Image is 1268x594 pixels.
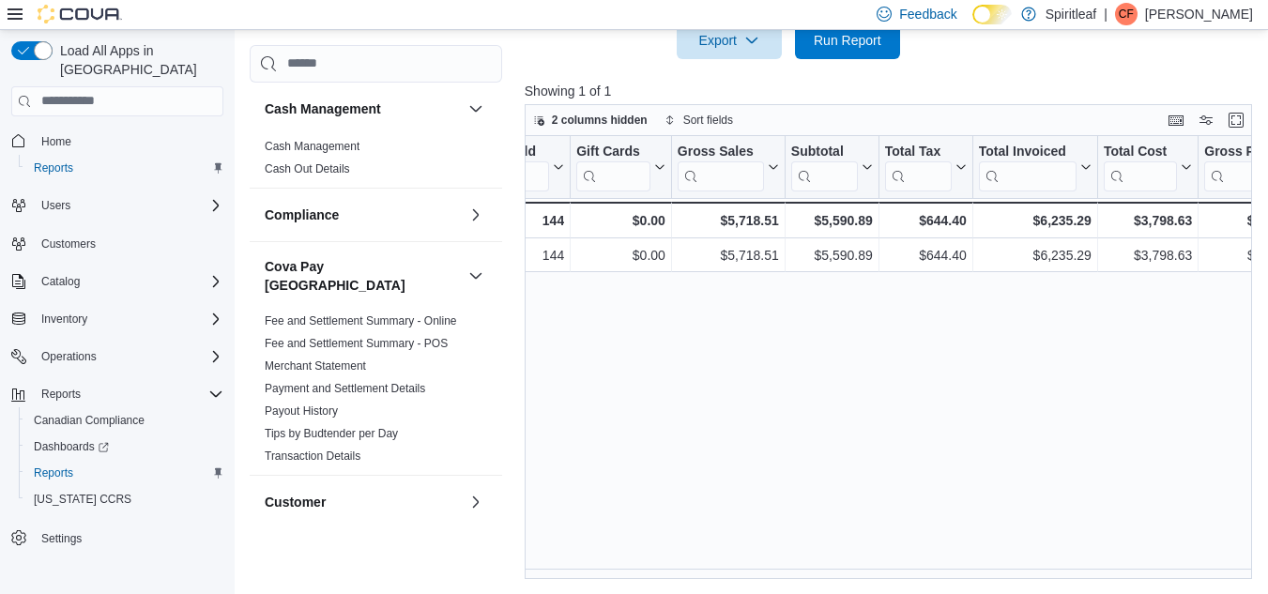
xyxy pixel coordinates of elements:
span: Settings [34,525,223,549]
a: Dashboards [26,435,116,458]
a: Reports [26,462,81,484]
a: Customers [34,233,103,255]
div: Gross Sales [678,143,764,190]
span: Operations [41,349,97,364]
span: Users [41,198,70,213]
span: Sort fields [683,113,733,128]
span: Reports [26,462,223,484]
div: Total Cost [1104,143,1177,160]
div: Subtotal [791,143,858,160]
div: Total Tax [885,143,952,160]
div: $644.40 [885,244,967,267]
div: Subtotal [791,143,858,190]
div: 144 [482,209,564,232]
div: $644.40 [885,209,967,232]
span: Payout History [265,403,338,418]
img: Cova [38,5,122,23]
span: Customers [41,236,96,251]
button: Canadian Compliance [19,407,231,434]
button: Inventory [4,306,231,332]
span: Dashboards [26,435,223,458]
input: Dark Mode [972,5,1012,24]
div: Net Sold [482,143,549,160]
span: Reports [34,383,223,405]
div: $3,798.63 [1104,209,1192,232]
span: Catalog [34,270,223,293]
button: Keyboard shortcuts [1165,109,1187,131]
a: [US_STATE] CCRS [26,488,139,510]
button: Operations [4,343,231,370]
div: Net Sold [482,143,549,190]
button: Settings [4,524,231,551]
button: Run Report [795,22,900,59]
span: Payment and Settlement Details [265,380,425,395]
span: Fee and Settlement Summary - POS [265,335,448,350]
span: Cash Management [265,138,359,153]
span: Settings [41,531,82,546]
button: Cova Pay [GEOGRAPHIC_DATA] [465,264,487,286]
span: Home [34,129,223,153]
div: Gift Cards [576,143,650,160]
span: Users [34,194,223,217]
div: $3,798.63 [1104,244,1192,267]
a: Canadian Compliance [26,409,152,432]
button: Total Cost [1104,143,1192,190]
span: Reports [34,465,73,480]
span: Reports [41,387,81,402]
span: Cash Out Details [265,160,350,175]
button: Home [4,128,231,155]
button: Customer [465,490,487,512]
div: $0.00 [576,244,665,267]
a: Fee and Settlement Summary - POS [265,336,448,349]
a: Fee and Settlement Summary - Online [265,313,457,327]
div: Total Cost [1104,143,1177,190]
span: Merchant Statement [265,358,366,373]
button: Sort fields [657,109,741,131]
a: Tips by Budtender per Day [265,426,398,439]
button: Compliance [265,205,461,223]
span: Reports [26,157,223,179]
button: Gross Sales [678,143,779,190]
span: Feedback [899,5,956,23]
span: Fee and Settlement Summary - Online [265,312,457,327]
div: Total Invoiced [979,143,1077,160]
button: Compliance [465,203,487,225]
button: Cova Pay [GEOGRAPHIC_DATA] [265,256,461,294]
h3: Compliance [265,205,339,223]
button: Reports [34,383,88,405]
div: Cova Pay [GEOGRAPHIC_DATA] [250,309,502,474]
span: [US_STATE] CCRS [34,492,131,507]
p: Showing 1 of 1 [525,82,1260,100]
button: Reports [19,155,231,181]
div: $5,590.89 [791,209,873,232]
button: Export [677,22,782,59]
button: Users [4,192,231,219]
button: Customers [4,230,231,257]
h3: Customer [265,492,326,510]
a: Cash Out Details [265,161,350,175]
span: Catalog [41,274,80,289]
p: [PERSON_NAME] [1145,3,1253,25]
button: Catalog [4,268,231,295]
a: Merchant Statement [265,358,366,372]
span: Load All Apps in [GEOGRAPHIC_DATA] [53,41,223,79]
span: Home [41,134,71,149]
a: Settings [34,527,89,550]
a: Home [34,130,79,153]
div: $0.00 [576,209,665,232]
button: Inventory [34,308,95,330]
button: Subtotal [791,143,873,190]
span: Tips by Budtender per Day [265,425,398,440]
p: Spiritleaf [1046,3,1096,25]
button: Cash Management [265,99,461,117]
div: Cash Management [250,134,502,187]
span: Washington CCRS [26,488,223,510]
button: Enter fullscreen [1225,109,1247,131]
div: Gross Sales [678,143,764,160]
span: Canadian Compliance [34,413,145,428]
span: Export [688,22,771,59]
button: Total Tax [885,143,967,190]
a: Transaction Details [265,449,360,462]
div: Total Invoiced [979,143,1077,190]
